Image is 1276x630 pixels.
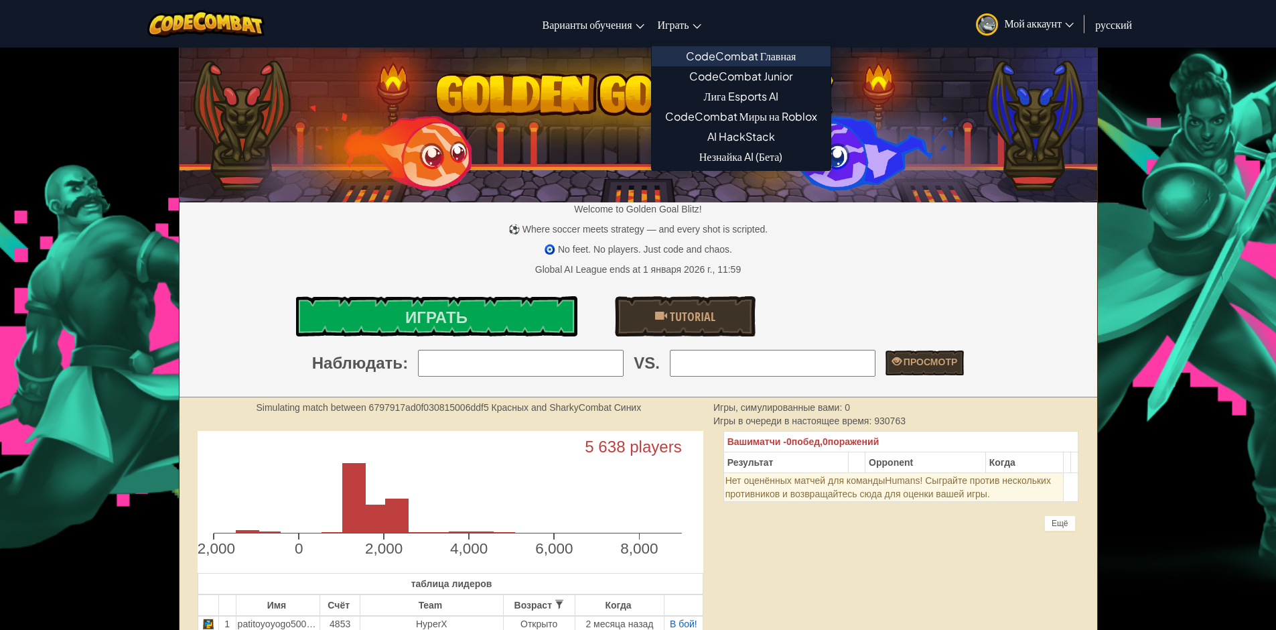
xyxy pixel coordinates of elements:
[294,540,303,557] text: 0
[902,355,957,368] span: Просмотр
[403,352,408,375] span: :
[652,147,831,167] a: Незнайка AI (Бета)
[312,352,403,375] span: Наблюдать
[723,473,1064,502] td: Humans
[620,540,658,557] text: 8,000
[865,452,986,473] th: Opponent
[1095,17,1132,31] span: русский
[723,452,848,473] th: Результат
[575,594,664,616] th: Когда
[615,296,756,336] a: Tutorial
[713,416,874,426] span: Игры в очереди в настоящее время:
[1088,6,1139,42] a: русский
[180,223,1097,236] p: ⚽ Where soccer meets strategy — and every shot is scripted.
[450,540,488,557] text: 4,000
[723,432,1078,452] th: 0 0
[503,594,575,616] th: Возраст
[652,107,831,127] a: CodeCombat Миры на Roblox
[828,436,879,447] span: поражений
[969,3,1081,45] a: Мой аккаунт
[652,127,831,147] a: AI HackStack
[792,436,823,447] span: побед,
[365,540,403,557] text: 2,000
[180,42,1097,202] img: Golden Goal
[180,243,1097,256] p: 🧿 No feet. No players. Just code and chaos.
[1005,16,1074,30] span: Мой аккаунт
[713,402,845,413] span: Игры, симулированные вами:
[543,17,632,31] span: Варианты обучения
[651,6,708,42] a: Играть
[536,6,651,42] a: Варианты обучения
[985,452,1064,473] th: Когда
[753,436,786,447] span: матчи -
[405,306,468,328] span: Играть
[1044,515,1076,531] div: Ещё
[236,594,320,616] th: Имя
[634,352,660,375] span: VS.
[180,202,1097,216] p: Welcome to Golden Goal Blitz!
[147,10,265,38] img: CodeCombat logo
[360,594,504,616] th: Team
[658,17,689,31] span: Играть
[411,578,492,589] span: таблица лидеров
[257,402,642,413] strong: Simulating match between 6797917ad0f030815006ddf5 Красных and SharkyCombat Синих
[725,475,885,486] span: Нет оценённых матчей для команды
[652,46,831,66] a: CodeCombat Главная
[652,86,831,107] a: Лига Esports AI
[845,402,850,413] span: 0
[670,619,697,629] a: В бой!
[652,66,831,86] a: CodeCombat Junior
[320,594,360,616] th: Счёт
[667,308,715,325] span: Tutorial
[192,540,235,557] text: -2,000
[727,436,753,447] span: Ваши
[535,263,741,276] div: Global AI League ends at 1 января 2026 г., 11:59
[976,13,998,36] img: avatar
[874,416,906,426] span: 930763
[585,438,682,456] text: 5 638 players
[535,540,573,557] text: 6,000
